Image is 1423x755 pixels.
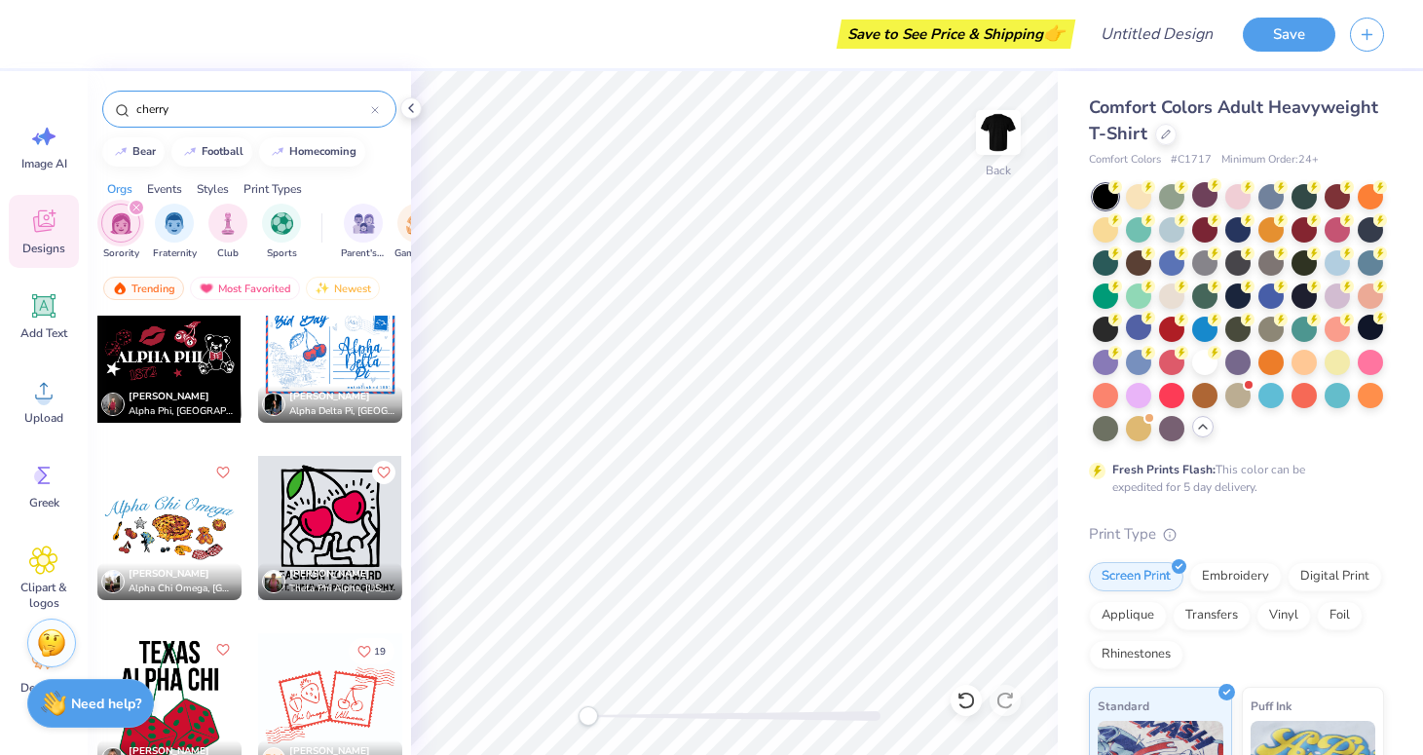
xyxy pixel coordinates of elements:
[102,137,165,167] button: bear
[271,212,293,235] img: Sports Image
[1089,562,1183,591] div: Screen Print
[349,638,394,664] button: Like
[1256,601,1311,630] div: Vinyl
[394,246,439,261] span: Game Day
[1317,601,1363,630] div: Foil
[129,567,209,581] span: [PERSON_NAME]
[153,246,197,261] span: Fraternity
[153,204,197,261] button: filter button
[289,146,356,157] div: homecoming
[208,204,247,261] button: filter button
[134,99,371,119] input: Try "Alpha"
[1171,152,1212,169] span: # C1717
[1173,601,1251,630] div: Transfers
[372,461,395,484] button: Like
[1043,21,1065,45] span: 👉
[262,204,301,261] div: filter for Sports
[979,113,1018,152] img: Back
[101,204,140,261] button: filter button
[110,212,132,235] img: Sorority Image
[1243,18,1335,52] button: Save
[211,638,235,661] button: Like
[202,146,243,157] div: football
[132,146,156,157] div: bear
[22,241,65,256] span: Designs
[71,695,141,713] strong: Need help?
[374,647,386,657] span: 19
[289,404,394,419] span: Alpha Delta Pi, [GEOGRAPHIC_DATA]
[199,282,214,295] img: most_fav.gif
[394,204,439,261] div: filter for Game Day
[259,137,365,167] button: homecoming
[353,212,375,235] img: Parent's Weekend Image
[267,246,297,261] span: Sports
[1112,461,1352,496] div: This color can be expedited for 5 day delivery.
[103,246,139,261] span: Sorority
[101,204,140,261] div: filter for Sorority
[243,180,302,198] div: Print Types
[1112,462,1216,477] strong: Fresh Prints Flash:
[197,180,229,198] div: Styles
[1098,696,1149,716] span: Standard
[208,204,247,261] div: filter for Club
[341,204,386,261] button: filter button
[182,146,198,158] img: trend_line.gif
[24,410,63,426] span: Upload
[1251,696,1292,716] span: Puff Ink
[211,461,235,484] button: Like
[579,706,598,726] div: Accessibility label
[107,180,132,198] div: Orgs
[112,282,128,295] img: trending.gif
[1089,601,1167,630] div: Applique
[29,495,59,510] span: Greek
[190,277,300,300] div: Most Favorited
[1089,152,1161,169] span: Comfort Colors
[103,277,184,300] div: Trending
[289,390,370,403] span: [PERSON_NAME]
[306,277,380,300] div: Newest
[341,246,386,261] span: Parent's Weekend
[1221,152,1319,169] span: Minimum Order: 24 +
[842,19,1070,49] div: Save to See Price & Shipping
[406,212,429,235] img: Game Day Image
[315,282,330,295] img: newest.gif
[1189,562,1282,591] div: Embroidery
[12,580,76,611] span: Clipart & logos
[1089,95,1378,145] span: Comfort Colors Adult Heavyweight T-Shirt
[1085,15,1228,54] input: Untitled Design
[129,390,209,403] span: [PERSON_NAME]
[289,567,370,581] span: [PERSON_NAME]
[217,246,239,261] span: Club
[21,156,67,171] span: Image AI
[20,325,67,341] span: Add Text
[129,404,234,419] span: Alpha Phi, [GEOGRAPHIC_DATA][PERSON_NAME]
[113,146,129,158] img: trend_line.gif
[20,680,67,696] span: Decorate
[1089,640,1183,669] div: Rhinestones
[986,162,1011,179] div: Back
[341,204,386,261] div: filter for Parent's Weekend
[1288,562,1382,591] div: Digital Print
[262,204,301,261] button: filter button
[1089,523,1384,546] div: Print Type
[394,204,439,261] button: filter button
[153,204,197,261] div: filter for Fraternity
[270,146,285,158] img: trend_line.gif
[129,582,234,596] span: Alpha Chi Omega, [GEOGRAPHIC_DATA]
[171,137,252,167] button: football
[217,212,239,235] img: Club Image
[289,582,394,596] span: Theta Phi Alpha, [US_STATE][GEOGRAPHIC_DATA]
[164,212,185,235] img: Fraternity Image
[147,180,182,198] div: Events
